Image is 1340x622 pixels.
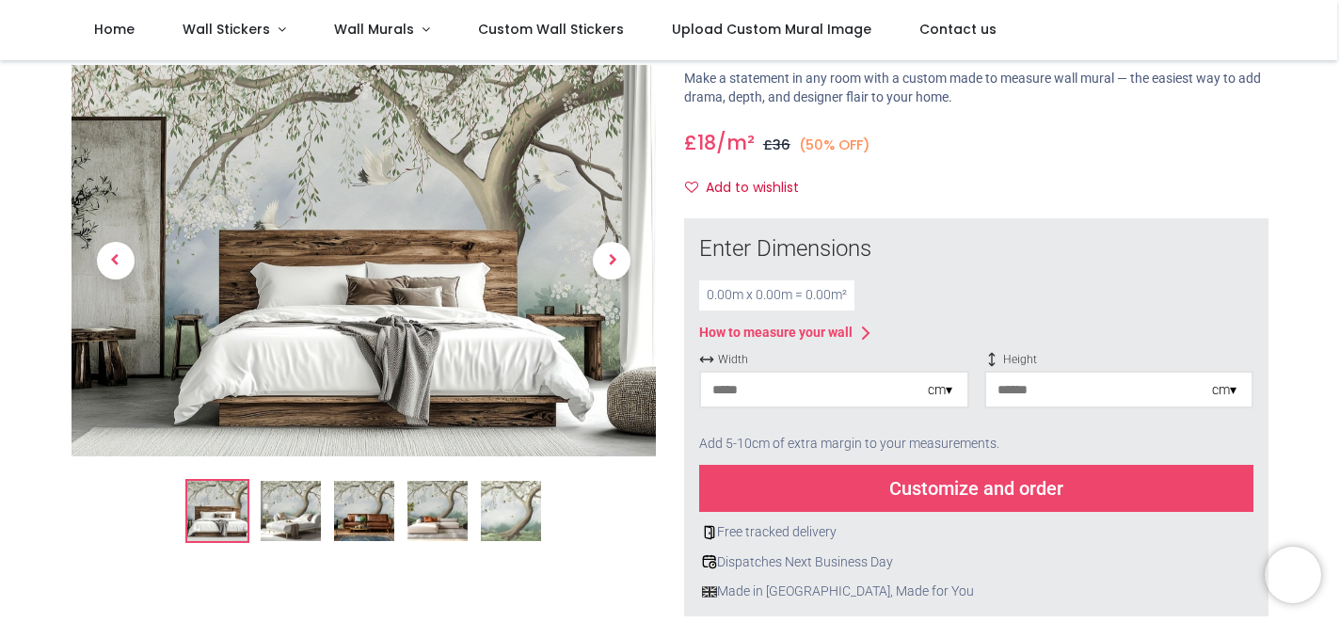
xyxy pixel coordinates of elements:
[699,465,1253,512] div: Customize and order
[1265,547,1321,603] iframe: Brevo live chat
[481,481,541,541] img: WS-74087-05
[478,20,624,39] span: Custom Wall Stickers
[699,523,1253,542] div: Free tracked delivery
[72,124,159,398] a: Previous
[684,70,1268,106] p: Make a statement in any room with a custom made to measure wall mural — the easiest way to add dr...
[261,481,321,541] img: WS-74087-02
[699,233,1253,265] div: Enter Dimensions
[702,584,717,599] img: uk
[697,129,716,156] span: 18
[684,129,716,156] span: £
[187,481,247,541] img: Chinoiserie Garden Wall Mural Wallpaper
[984,352,1254,368] span: Height
[593,242,630,279] span: Next
[799,136,870,155] small: (50% OFF)
[928,381,952,400] div: cm ▾
[94,20,135,39] span: Home
[699,352,969,368] span: Width
[699,582,1253,601] div: Made in [GEOGRAPHIC_DATA], Made for You
[699,280,854,311] div: 0.00 m x 0.00 m = 0.00 m²
[763,136,790,154] span: £
[72,65,656,456] img: Chinoiserie Garden Wall Mural Wallpaper
[97,242,135,279] span: Previous
[684,172,815,204] button: Add to wishlistAdd to wishlist
[672,20,871,39] span: Upload Custom Mural Image
[183,20,270,39] span: Wall Stickers
[1212,381,1236,400] div: cm ▾
[334,20,414,39] span: Wall Murals
[919,20,997,39] span: Contact us
[716,129,755,156] span: /m²
[699,553,1253,572] div: Dispatches Next Business Day
[685,181,698,194] i: Add to wishlist
[699,324,853,343] div: How to measure your wall
[568,124,656,398] a: Next
[407,481,468,541] img: WS-74087-04
[773,136,790,154] span: 36
[334,481,394,541] img: WS-74087-03
[699,423,1253,465] div: Add 5-10cm of extra margin to your measurements.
